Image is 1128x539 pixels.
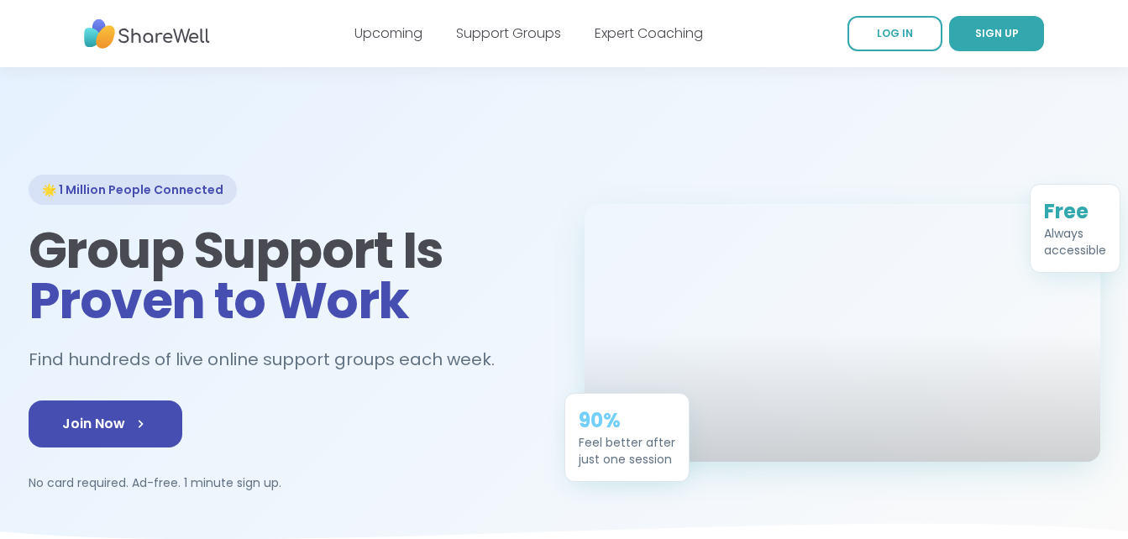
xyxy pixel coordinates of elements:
h1: Group Support Is [29,225,544,326]
a: LOG IN [847,16,942,51]
div: 🌟 1 Million People Connected [29,175,237,205]
div: Always accessible [1044,224,1106,258]
span: Proven to Work [29,265,409,336]
img: ShareWell Nav Logo [84,11,210,57]
span: LOG IN [877,26,913,40]
a: Support Groups [456,24,561,43]
div: Free [1044,197,1106,224]
h2: Find hundreds of live online support groups each week. [29,346,512,374]
span: SIGN UP [975,26,1019,40]
div: Feel better after just one session [579,433,675,467]
span: Join Now [62,414,149,434]
a: Upcoming [354,24,422,43]
a: Expert Coaching [595,24,703,43]
a: Join Now [29,400,182,447]
p: No card required. Ad-free. 1 minute sign up. [29,474,544,491]
a: SIGN UP [949,16,1044,51]
div: 90% [579,406,675,433]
